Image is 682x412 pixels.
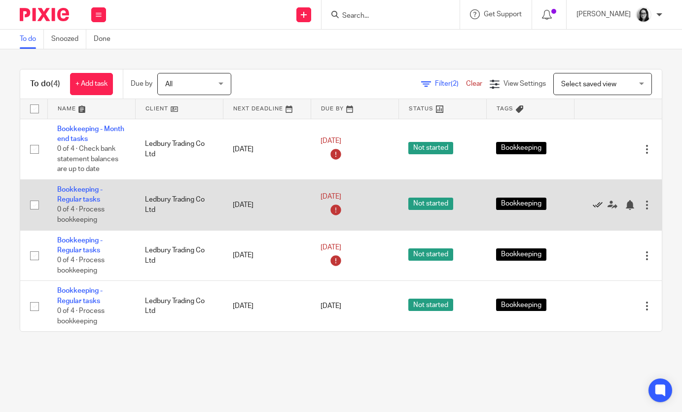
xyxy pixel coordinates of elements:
h1: To do [30,79,60,89]
td: [DATE] [223,230,311,281]
span: [DATE] [321,303,341,309]
span: Filter [435,80,466,87]
a: Mark as done [593,200,608,210]
span: [DATE] [321,244,341,251]
span: [DATE] [321,194,341,201]
td: Ledbury Trading Co Ltd [135,230,223,281]
a: Bookkeeping - Regular tasks [57,237,103,254]
span: (4) [51,80,60,88]
td: Ledbury Trading Co Ltd [135,119,223,179]
span: Not started [408,248,453,261]
img: Pixie [20,8,69,21]
p: Due by [131,79,152,89]
a: Clear [466,80,482,87]
span: (2) [451,80,459,87]
td: [DATE] [223,119,311,179]
span: 0 of 4 · Check bank statement balances are up to date [57,145,118,172]
span: 0 of 4 · Process bookkeeping [57,206,105,224]
span: Not started [408,142,453,154]
span: Get Support [484,11,522,18]
span: Bookkeeping [496,299,546,311]
span: 0 of 4 · Process bookkeeping [57,257,105,275]
td: [DATE] [223,281,311,331]
span: All [165,81,173,88]
a: Done [94,30,118,49]
span: 0 of 4 · Process bookkeeping [57,308,105,325]
span: [DATE] [321,138,341,145]
td: Ledbury Trading Co Ltd [135,281,223,331]
a: To do [20,30,44,49]
td: Ledbury Trading Co Ltd [135,179,223,230]
span: Bookkeeping [496,198,546,210]
img: Profile%20photo.jpeg [636,7,651,23]
a: Snoozed [51,30,86,49]
p: [PERSON_NAME] [576,9,631,19]
a: + Add task [70,73,113,95]
span: Not started [408,299,453,311]
span: Select saved view [561,81,616,88]
td: [DATE] [223,179,311,230]
span: Bookkeeping [496,142,546,154]
a: Bookkeeping - Regular tasks [57,287,103,304]
span: View Settings [503,80,546,87]
a: Bookkeeping - Regular tasks [57,186,103,203]
a: Bookkeeping - Month end tasks [57,126,124,142]
span: Not started [408,198,453,210]
span: Bookkeeping [496,248,546,261]
input: Search [341,12,430,21]
span: Tags [497,106,513,111]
